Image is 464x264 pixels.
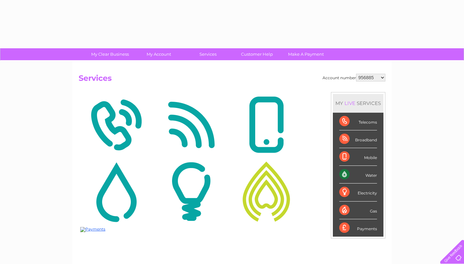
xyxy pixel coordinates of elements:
[339,202,377,219] div: Gas
[339,148,377,166] div: Mobile
[83,48,137,60] a: My Clear Business
[279,48,333,60] a: Make A Payment
[80,160,152,223] img: Water
[230,94,302,156] img: Mobile
[339,166,377,184] div: Water
[132,48,186,60] a: My Account
[230,48,284,60] a: Customer Help
[343,100,357,106] div: LIVE
[339,219,377,237] div: Payments
[230,160,302,223] img: Gas
[339,113,377,130] div: Telecoms
[181,48,235,60] a: Services
[323,74,385,81] div: Account number
[79,74,385,86] h2: Services
[333,94,383,112] div: MY SERVICES
[155,94,227,156] img: Broadband
[80,94,152,156] img: Telecoms
[339,130,377,148] div: Broadband
[80,227,105,232] img: Payments
[339,184,377,201] div: Electricity
[155,160,227,223] img: Electricity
